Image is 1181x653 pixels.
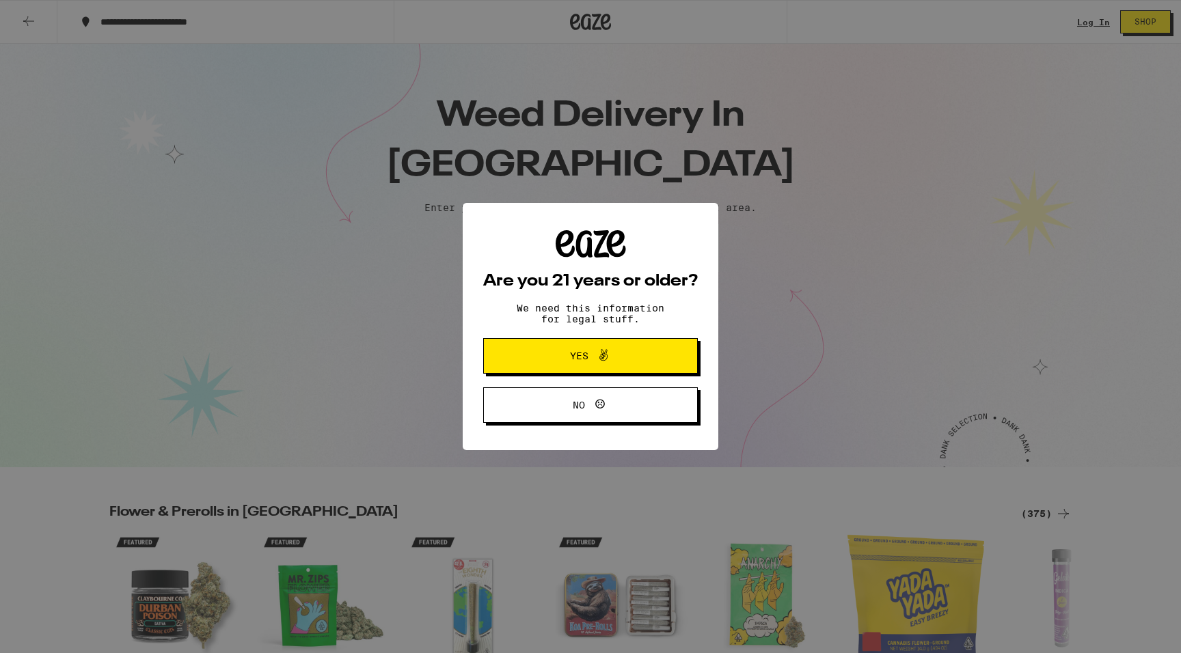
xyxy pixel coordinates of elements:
[483,338,698,374] button: Yes
[483,273,698,290] h2: Are you 21 years or older?
[505,303,676,324] p: We need this information for legal stuff.
[573,400,585,410] span: No
[483,387,698,423] button: No
[570,351,588,361] span: Yes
